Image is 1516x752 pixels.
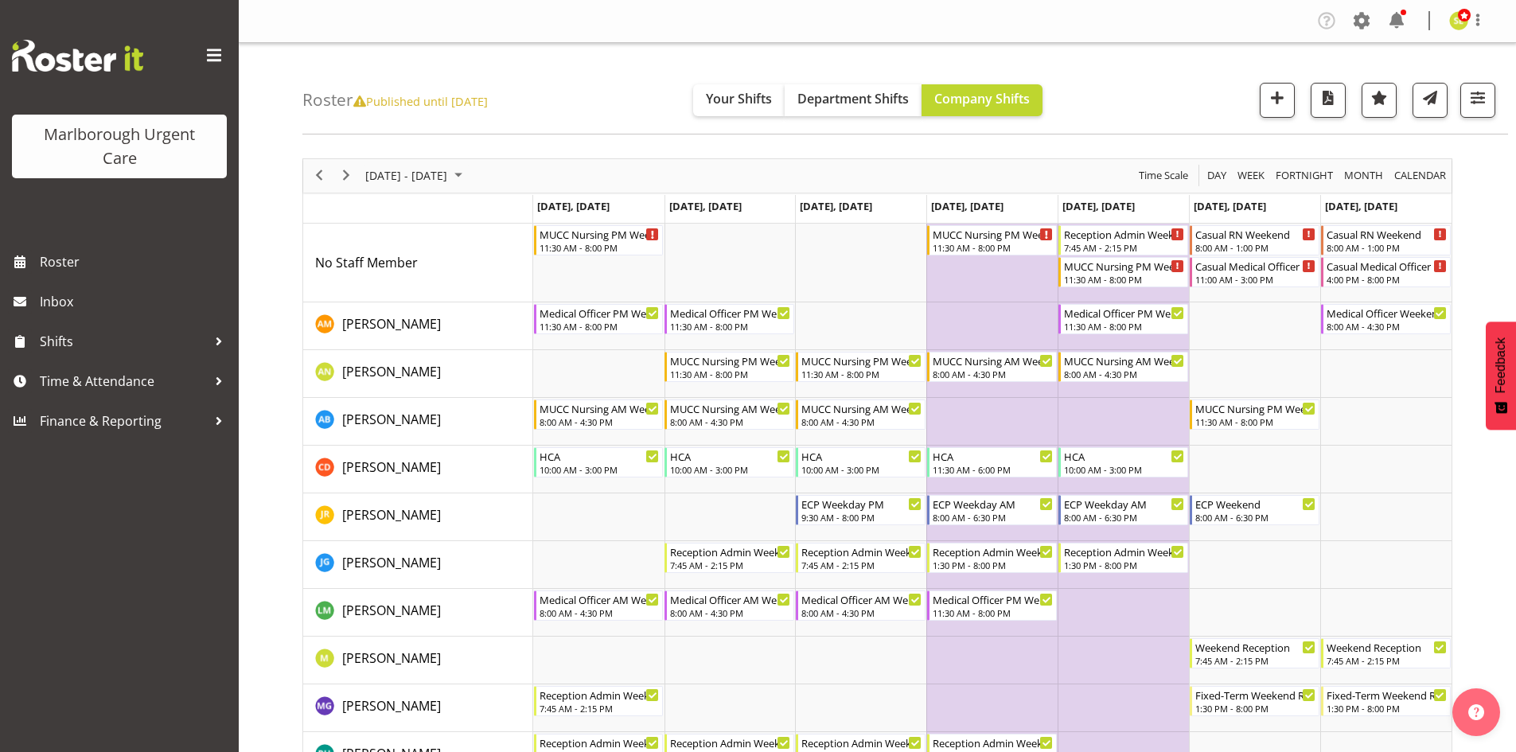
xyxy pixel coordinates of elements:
div: 8:00 AM - 4:30 PM [1327,320,1447,333]
span: [DATE], [DATE] [931,199,1004,213]
div: Luqman Mohd Jani"s event - Medical Officer AM Weekday Begin From Wednesday, December 31, 2025 at ... [796,590,926,621]
div: Cordelia Davies"s event - HCA Begin From Thursday, January 1, 2026 at 11:30:00 AM GMT+13:00 Ends ... [927,447,1057,477]
button: Fortnight [1273,166,1336,185]
div: Andrew Brooks"s event - MUCC Nursing AM Weekday Begin From Monday, December 29, 2025 at 8:00:00 A... [534,399,664,430]
td: Andrew Brooks resource [303,398,533,446]
button: Timeline Month [1342,166,1386,185]
div: 1:30 PM - 8:00 PM [1195,702,1315,715]
div: ECP Weekday AM [933,496,1053,512]
div: 11:30 AM - 8:00 PM [540,320,660,333]
div: Cordelia Davies"s event - HCA Begin From Tuesday, December 30, 2025 at 10:00:00 AM GMT+13:00 Ends... [664,447,794,477]
div: Megan Gander"s event - Fixed-Term Weekend Reception Begin From Saturday, January 3, 2026 at 1:30:... [1190,686,1319,716]
div: 8:00 AM - 6:30 PM [1064,511,1184,524]
div: Marlborough Urgent Care [28,123,211,170]
button: Highlight an important date within the roster. [1362,83,1397,118]
button: Department Shifts [785,84,922,116]
div: Medical Officer PM Weekday [670,305,790,321]
button: Company Shifts [922,84,1042,116]
span: Time & Attendance [40,369,207,393]
div: MUCC Nursing AM Weekday [801,400,922,416]
a: [PERSON_NAME] [342,458,441,477]
td: Alysia Newman-Woods resource [303,350,533,398]
span: [PERSON_NAME] [342,411,441,428]
div: MUCC Nursing PM Weekday [801,353,922,368]
div: MUCC Nursing PM Weekday [1064,258,1184,274]
div: 11:30 AM - 8:00 PM [670,320,790,333]
div: Cordelia Davies"s event - HCA Begin From Monday, December 29, 2025 at 10:00:00 AM GMT+13:00 Ends ... [534,447,664,477]
div: Casual Medical Officer Weekend [1327,258,1447,274]
span: [DATE], [DATE] [1062,199,1135,213]
div: 10:00 AM - 3:00 PM [1064,463,1184,476]
a: [PERSON_NAME] [342,601,441,620]
span: [PERSON_NAME] [342,458,441,476]
img: help-xxl-2.png [1468,704,1484,720]
span: Roster [40,250,231,274]
div: MUCC Nursing AM Weekday [540,400,660,416]
div: Megan Gander"s event - Reception Admin Weekday AM Begin From Monday, December 29, 2025 at 7:45:00... [534,686,664,716]
span: [PERSON_NAME] [342,697,441,715]
div: Reception Admin Weekday AM [801,544,922,559]
div: Weekend Reception [1327,639,1447,655]
div: Casual RN Weekend [1327,226,1447,242]
span: Shifts [40,329,207,353]
div: 8:00 AM - 4:30 PM [670,415,790,428]
div: MUCC Nursing PM Weekends [1195,400,1315,416]
div: Alexandra Madigan"s event - Medical Officer PM Weekday Begin From Friday, January 2, 2026 at 11:3... [1058,304,1188,334]
span: Fortnight [1274,166,1335,185]
span: Published until [DATE] [353,93,488,109]
div: Jacinta Rangi"s event - ECP Weekday PM Begin From Wednesday, December 31, 2025 at 9:30:00 AM GMT+... [796,495,926,525]
a: [PERSON_NAME] [342,362,441,381]
button: Previous [309,166,330,185]
td: No Staff Member resource [303,224,533,302]
td: Cordelia Davies resource [303,446,533,493]
span: [PERSON_NAME] [342,506,441,524]
a: No Staff Member [315,253,418,272]
div: No Staff Member"s event - Casual RN Weekend Begin From Sunday, January 4, 2026 at 8:00:00 AM GMT+... [1321,225,1451,255]
span: [PERSON_NAME] [342,649,441,667]
span: [DATE], [DATE] [1325,199,1397,213]
span: calendar [1393,166,1448,185]
div: Weekend Reception [1195,639,1315,655]
div: 8:00 AM - 1:00 PM [1195,241,1315,254]
div: Medical Officer PM Weekday [1064,305,1184,321]
div: 4:00 PM - 8:00 PM [1327,273,1447,286]
span: [DATE] - [DATE] [364,166,449,185]
div: No Staff Member"s event - Casual RN Weekend Begin From Saturday, January 3, 2026 at 8:00:00 AM GM... [1190,225,1319,255]
div: Jacinta Rangi"s event - ECP Weekday AM Begin From Friday, January 2, 2026 at 8:00:00 AM GMT+13:00... [1058,495,1188,525]
div: 11:30 AM - 8:00 PM [670,368,790,380]
span: Time Scale [1137,166,1190,185]
div: 7:45 AM - 2:15 PM [540,702,660,715]
div: Alysia Newman-Woods"s event - MUCC Nursing PM Weekday Begin From Wednesday, December 31, 2025 at ... [796,352,926,382]
div: 7:45 AM - 2:15 PM [1195,654,1315,667]
div: Margie Vuto"s event - Weekend Reception Begin From Sunday, January 4, 2026 at 7:45:00 AM GMT+13:0... [1321,638,1451,668]
div: ECP Weekday PM [801,496,922,512]
button: Time Scale [1136,166,1191,185]
div: 8:00 AM - 1:00 PM [1327,241,1447,254]
span: [PERSON_NAME] [342,363,441,380]
div: 9:30 AM - 8:00 PM [801,511,922,524]
div: Luqman Mohd Jani"s event - Medical Officer PM Weekday Begin From Thursday, January 1, 2026 at 11:... [927,590,1057,621]
div: 11:30 AM - 8:00 PM [1064,320,1184,333]
div: Andrew Brooks"s event - MUCC Nursing PM Weekends Begin From Saturday, January 3, 2026 at 11:30:00... [1190,399,1319,430]
div: 11:30 AM - 6:00 PM [933,463,1053,476]
span: Department Shifts [797,90,909,107]
div: Jacinta Rangi"s event - ECP Weekday AM Begin From Thursday, January 1, 2026 at 8:00:00 AM GMT+13:... [927,495,1057,525]
span: [DATE], [DATE] [669,199,742,213]
div: Jacinta Rangi"s event - ECP Weekend Begin From Saturday, January 3, 2026 at 8:00:00 AM GMT+13:00 ... [1190,495,1319,525]
a: [PERSON_NAME] [342,314,441,333]
td: Luqman Mohd Jani resource [303,589,533,637]
h4: Roster [302,91,488,109]
div: Margie Vuto"s event - Weekend Reception Begin From Saturday, January 3, 2026 at 7:45:00 AM GMT+13... [1190,638,1319,668]
div: next period [333,159,360,193]
span: [DATE], [DATE] [1194,199,1266,213]
button: Feedback - Show survey [1486,321,1516,430]
div: 8:00 AM - 4:30 PM [1064,368,1184,380]
div: Reception Admin Weekday PM [540,734,660,750]
div: Alysia Newman-Woods"s event - MUCC Nursing AM Weekday Begin From Thursday, January 1, 2026 at 8:0... [927,352,1057,382]
button: Download a PDF of the roster according to the set date range. [1311,83,1346,118]
div: 7:45 AM - 2:15 PM [801,559,922,571]
button: Add a new shift [1260,83,1295,118]
div: Fixed-Term Weekend Reception [1327,687,1447,703]
div: Medical Officer AM Weekday [801,591,922,607]
div: 11:30 AM - 8:00 PM [1064,273,1184,286]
